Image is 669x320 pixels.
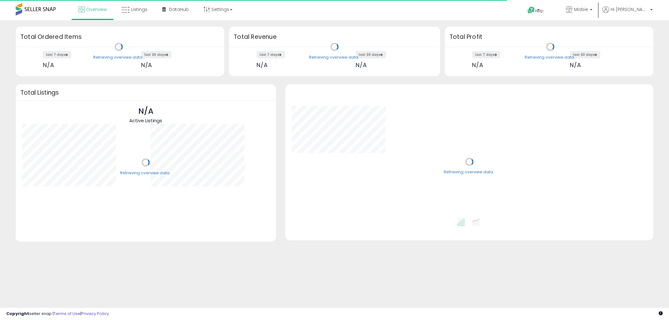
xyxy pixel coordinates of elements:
[527,6,535,14] i: Get Help
[120,170,171,176] div: Retrieving overview data..
[444,170,495,175] div: Retrieving overview data..
[535,8,544,13] span: Help
[574,6,588,13] span: Midsie
[603,6,653,20] a: Hi [PERSON_NAME]
[169,6,189,13] span: DataHub
[309,55,360,60] div: Retrieving overview data..
[131,6,147,13] span: Listings
[93,55,144,60] div: Retrieving overview data..
[523,2,556,20] a: Help
[525,55,576,60] div: Retrieving overview data..
[86,6,107,13] span: Overview
[611,6,648,13] span: Hi [PERSON_NAME]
